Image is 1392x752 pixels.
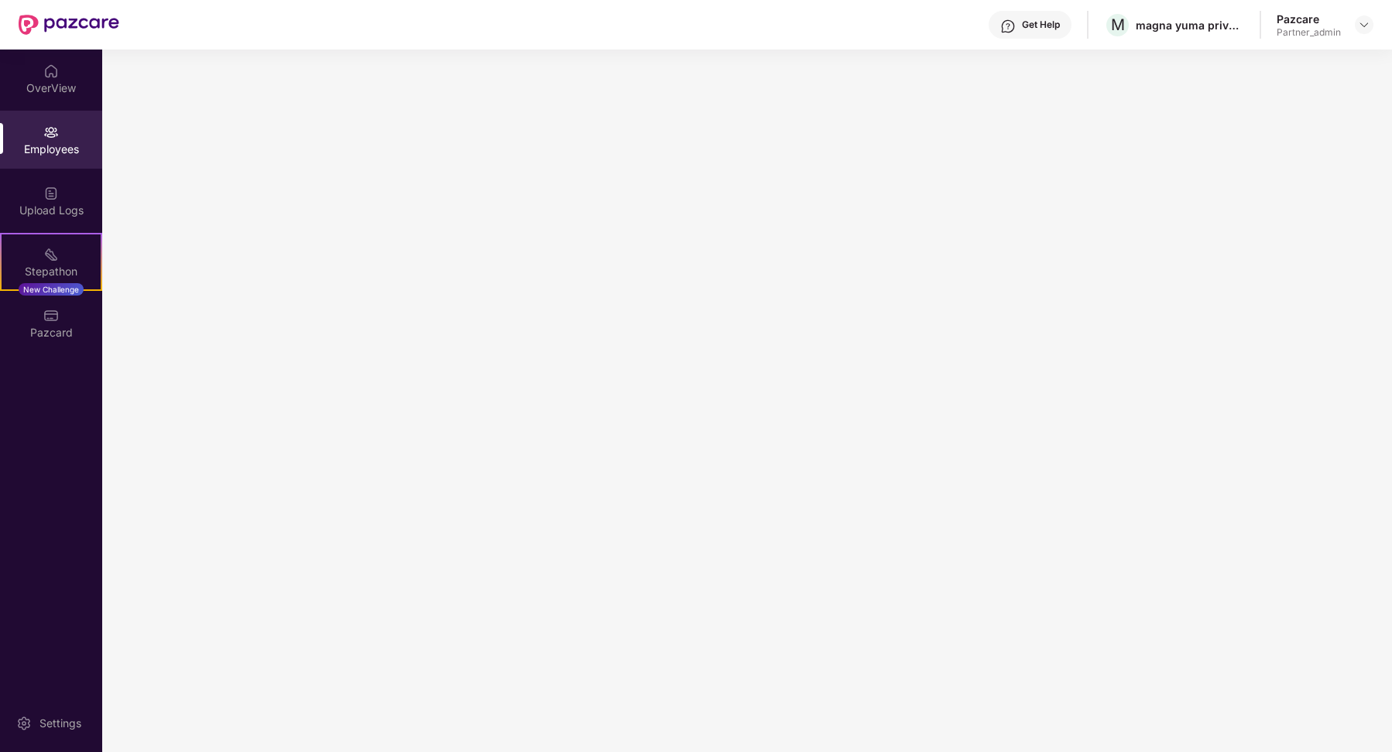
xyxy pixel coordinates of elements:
img: svg+xml;base64,PHN2ZyBpZD0iU2V0dGluZy0yMHgyMCIgeG1sbnM9Imh0dHA6Ly93d3cudzMub3JnLzIwMDAvc3ZnIiB3aW... [16,716,32,731]
img: svg+xml;base64,PHN2ZyBpZD0iSG9tZSIgeG1sbnM9Imh0dHA6Ly93d3cudzMub3JnLzIwMDAvc3ZnIiB3aWR0aD0iMjAiIG... [43,63,59,79]
img: New Pazcare Logo [19,15,119,35]
img: svg+xml;base64,PHN2ZyBpZD0iUGF6Y2FyZCIgeG1sbnM9Imh0dHA6Ly93d3cudzMub3JnLzIwMDAvc3ZnIiB3aWR0aD0iMj... [43,308,59,323]
img: svg+xml;base64,PHN2ZyB4bWxucz0iaHR0cDovL3d3dy53My5vcmcvMjAwMC9zdmciIHdpZHRoPSIyMSIgaGVpZ2h0PSIyMC... [43,247,59,262]
img: svg+xml;base64,PHN2ZyBpZD0iSGVscC0zMngzMiIgeG1sbnM9Imh0dHA6Ly93d3cudzMub3JnLzIwMDAvc3ZnIiB3aWR0aD... [1000,19,1016,34]
div: Settings [35,716,86,731]
img: svg+xml;base64,PHN2ZyBpZD0iVXBsb2FkX0xvZ3MiIGRhdGEtbmFtZT0iVXBsb2FkIExvZ3MiIHhtbG5zPSJodHRwOi8vd3... [43,186,59,201]
div: Get Help [1022,19,1060,31]
img: svg+xml;base64,PHN2ZyBpZD0iRHJvcGRvd24tMzJ4MzIiIHhtbG5zPSJodHRwOi8vd3d3LnczLm9yZy8yMDAwL3N2ZyIgd2... [1358,19,1370,31]
img: svg+xml;base64,PHN2ZyBpZD0iRW1wbG95ZWVzIiB4bWxucz0iaHR0cDovL3d3dy53My5vcmcvMjAwMC9zdmciIHdpZHRoPS... [43,125,59,140]
div: New Challenge [19,283,84,296]
div: Pazcare [1277,12,1341,26]
div: magna yuma private limited [1136,18,1244,32]
span: M [1111,15,1125,34]
div: Partner_admin [1277,26,1341,39]
div: Stepathon [2,264,101,279]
